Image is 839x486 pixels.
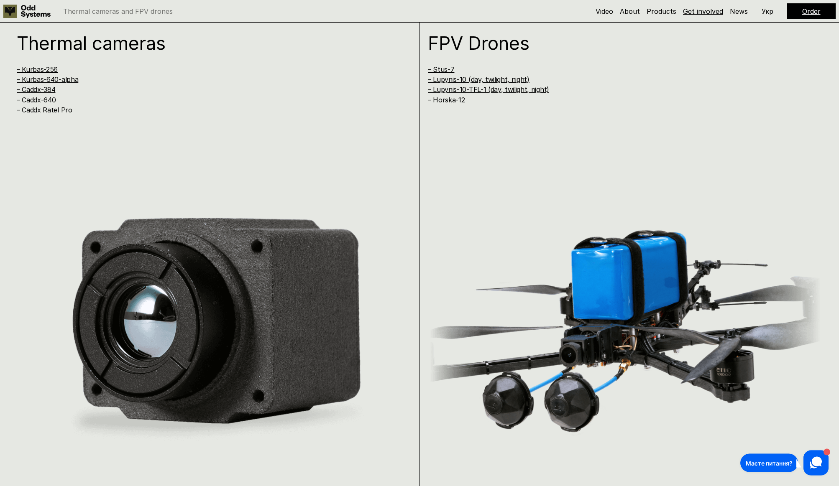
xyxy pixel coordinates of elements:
[428,96,465,104] a: – Horska-12
[428,34,798,52] h1: FPV Drones
[63,8,173,15] p: Thermal cameras and FPV drones
[647,7,676,15] a: Products
[428,65,454,74] a: – Stus-7
[620,7,640,15] a: About
[17,75,78,84] a: – Kurbas-640-alpha
[17,65,58,74] a: – Kurbas-256
[762,8,773,15] p: Укр
[17,34,387,52] h1: Thermal cameras
[730,7,748,15] a: News
[738,448,831,478] iframe: HelpCrunch
[428,75,529,84] a: – Lupynis-10 (day, twilight, night)
[428,85,549,94] a: – Lupynis-10-TFL-1 (day, twilight, night)
[17,96,56,104] a: – Caddx-640
[17,106,72,114] a: – Caddx Ratel Pro
[683,7,723,15] a: Get involved
[17,85,55,94] a: – Caddx-384
[596,7,613,15] a: Video
[802,7,821,15] a: Order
